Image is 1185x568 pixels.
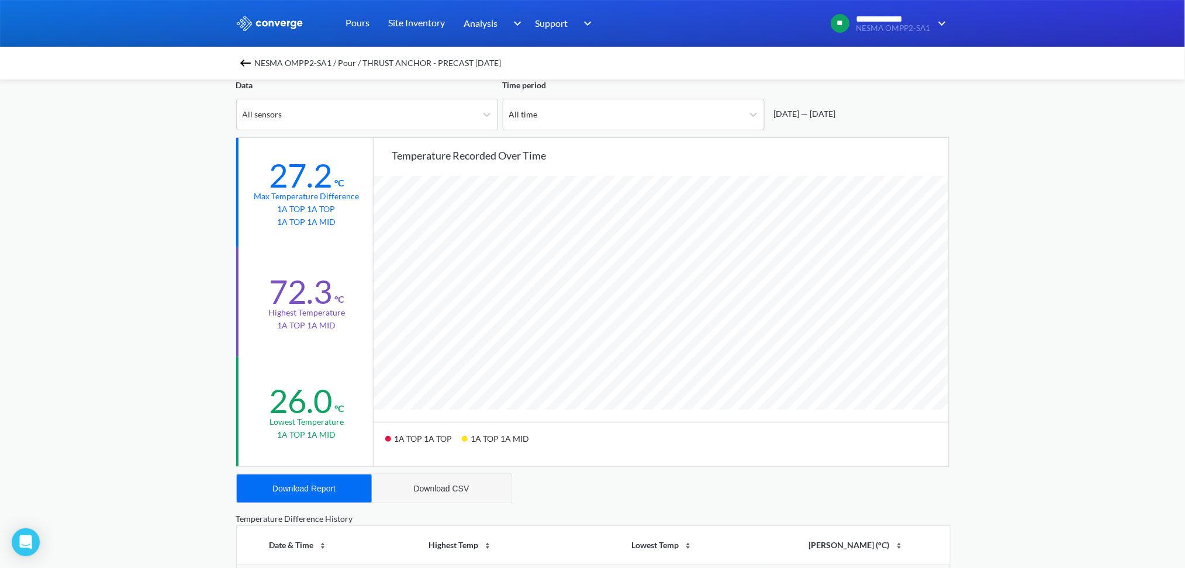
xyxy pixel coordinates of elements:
[278,428,336,441] p: 1A TOP 1A MID
[392,147,949,164] div: Temperature recorded over time
[269,155,332,195] div: 27.2
[278,203,336,216] p: 1A TOP 1A TOP
[503,79,765,92] div: Time period
[576,16,595,30] img: downArrow.svg
[769,108,836,120] div: [DATE] — [DATE]
[268,306,345,319] div: Highest temperature
[318,541,327,550] img: sort-icon.svg
[254,190,360,203] div: Max temperature difference
[372,475,512,503] button: Download CSV
[856,24,931,33] span: NESMA OMPP2-SA1
[931,16,949,30] img: downArrow.svg
[239,56,253,70] img: backspace.svg
[561,526,763,564] th: Lowest Temp
[464,16,498,30] span: Analysis
[269,381,332,421] div: 26.0
[236,79,498,92] div: Data
[269,272,332,311] div: 72.3
[270,415,344,428] div: Lowest temperature
[236,16,304,31] img: logo_ewhite.svg
[414,484,469,493] div: Download CSV
[272,484,336,493] div: Download Report
[237,475,372,503] button: Download Report
[462,430,539,457] div: 1A TOP 1A MID
[12,528,40,556] div: Open Intercom Messenger
[255,55,502,71] span: NESMA OMPP2-SA1 / Pour / THRUST ANCHOR - PRECAST [DATE]
[683,541,693,550] img: sort-icon.svg
[483,541,492,550] img: sort-icon.svg
[278,319,336,332] p: 1A TOP 1A MID
[278,216,336,228] p: 1A TOP 1A MID
[509,108,538,121] div: All time
[237,526,360,564] th: Date & Time
[506,16,524,30] img: downArrow.svg
[243,108,282,121] div: All sensors
[236,512,949,525] div: Temperature Difference History
[536,16,568,30] span: Support
[385,430,462,457] div: 1A TOP 1A TOP
[894,541,904,550] img: sort-icon.svg
[763,526,949,564] th: [PERSON_NAME] (°C)
[360,526,561,564] th: Highest Temp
